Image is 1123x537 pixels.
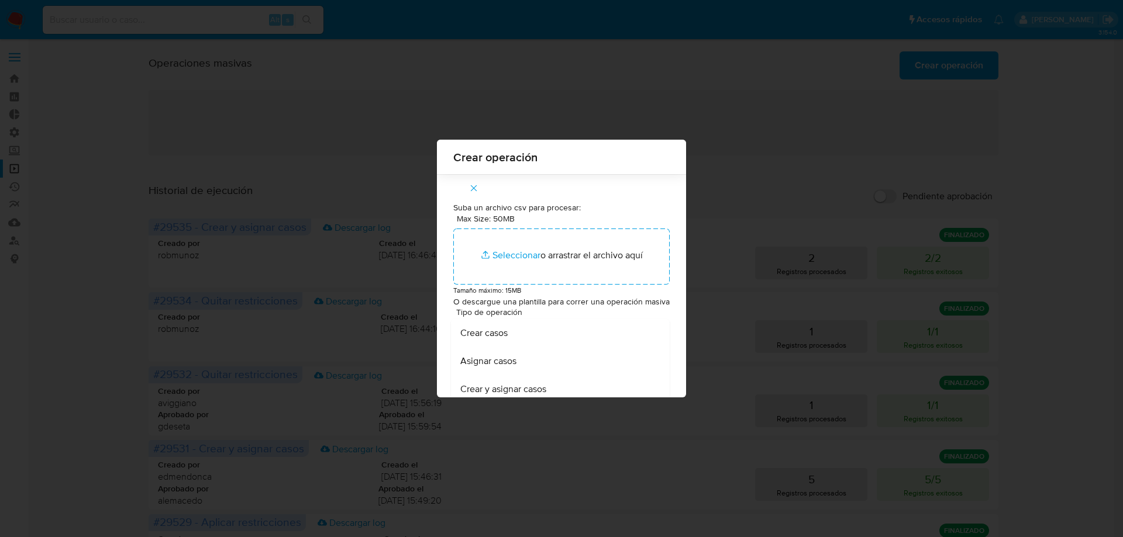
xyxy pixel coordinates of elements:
span: Crear operación [453,151,670,163]
small: Tamaño máximo: 15MB [453,285,521,295]
span: Crear casos [460,327,508,339]
span: Tipo de operación [456,308,673,316]
label: Max Size: 50MB [457,213,515,224]
p: O descargue una plantilla para correr una operación masiva [453,296,670,308]
span: Crear y asignar casos [460,383,546,395]
p: Suba un archivo csv para procesar: [453,202,670,214]
span: Asignar casos [460,355,516,367]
